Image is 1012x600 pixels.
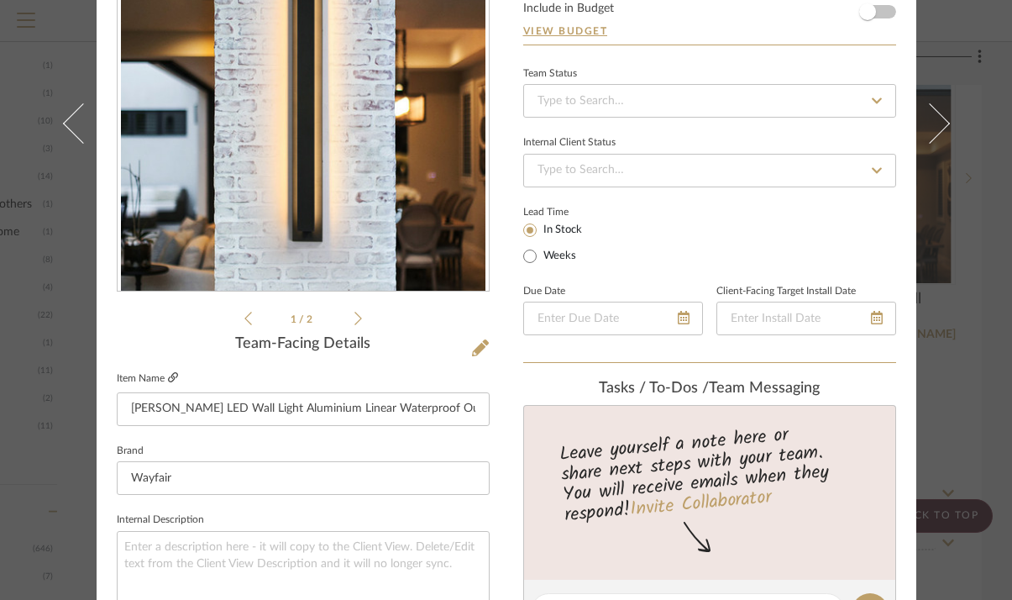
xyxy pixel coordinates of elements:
label: Brand [117,447,144,455]
input: Type to Search… [523,84,896,118]
input: Enter Brand [117,461,490,495]
span: Tasks / To-Dos / [599,381,709,396]
span: / [299,314,307,324]
mat-radio-group: Select item type [523,219,610,266]
div: Team Status [523,70,577,78]
input: Enter Due Date [523,302,703,335]
label: Client-Facing Target Install Date [716,287,856,296]
span: 2 [307,314,315,324]
label: Weeks [540,249,576,264]
div: Leave yourself a note here or share next steps with your team. You will receive emails when they ... [521,417,898,529]
label: Due Date [523,287,565,296]
a: Invite Collaborator [628,483,772,525]
input: Enter Install Date [716,302,896,335]
input: Type to Search… [523,154,896,187]
div: Internal Client Status [523,139,616,147]
div: Team-Facing Details [117,335,490,354]
label: Lead Time [523,204,610,219]
div: team Messaging [523,380,896,398]
input: Enter Item Name [117,392,490,426]
a: View Budget [523,24,896,38]
span: 1 [291,314,299,324]
label: In Stock [540,223,582,238]
label: Item Name [117,371,178,386]
label: Internal Description [117,516,204,524]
